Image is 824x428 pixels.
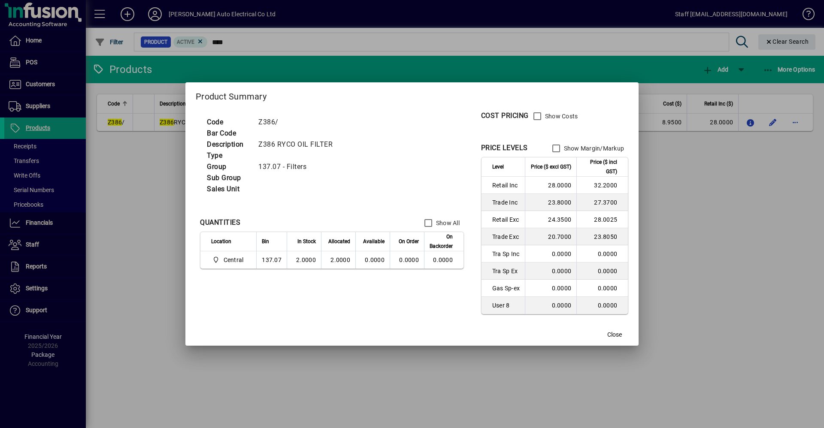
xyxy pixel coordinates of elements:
[211,255,247,265] span: Central
[185,82,639,107] h2: Product Summary
[262,237,269,246] span: Bin
[525,228,576,245] td: 20.7000
[531,162,571,172] span: Price ($ excl GST)
[492,284,520,292] span: Gas Sp-ex
[576,280,628,297] td: 0.0000
[525,297,576,314] td: 0.0000
[254,117,343,128] td: Z386/
[430,232,453,251] span: On Backorder
[203,150,254,161] td: Type
[525,245,576,262] td: 0.0000
[492,250,520,258] span: Tra Sp Inc
[203,172,254,184] td: Sub Group
[399,237,419,246] span: On Order
[254,139,343,150] td: Z386 RYCO OIL FILTER
[562,144,624,153] label: Show Margin/Markup
[543,112,578,121] label: Show Costs
[321,251,355,268] td: 2.0000
[203,184,254,195] td: Sales Unit
[328,237,350,246] span: Allocated
[525,211,576,228] td: 24.3500
[203,117,254,128] td: Code
[481,111,529,121] div: COST PRICING
[224,256,244,264] span: Central
[211,237,231,246] span: Location
[492,162,504,172] span: Level
[203,139,254,150] td: Description
[287,251,321,268] td: 2.0000
[576,245,628,262] td: 0.0000
[492,301,520,310] span: User 8
[256,251,287,268] td: 137.07
[525,194,576,211] td: 23.8000
[576,194,628,211] td: 27.3700
[355,251,390,268] td: 0.0000
[525,280,576,297] td: 0.0000
[492,198,520,207] span: Trade Inc
[576,228,628,245] td: 23.8050
[363,237,385,246] span: Available
[399,256,419,263] span: 0.0000
[525,262,576,280] td: 0.0000
[607,330,622,339] span: Close
[424,251,463,268] td: 0.0000
[434,219,460,227] label: Show All
[576,262,628,280] td: 0.0000
[492,232,520,241] span: Trade Exc
[297,237,316,246] span: In Stock
[492,267,520,275] span: Tra Sp Ex
[576,211,628,228] td: 28.0025
[601,327,628,342] button: Close
[481,143,528,153] div: PRICE LEVELS
[576,297,628,314] td: 0.0000
[525,177,576,194] td: 28.0000
[200,217,240,228] div: QUANTITIES
[203,128,254,139] td: Bar Code
[203,161,254,172] td: Group
[582,157,617,176] span: Price ($ incl GST)
[254,161,343,172] td: 137.07 - Filters
[492,181,520,190] span: Retail Inc
[576,177,628,194] td: 32.2000
[492,215,520,224] span: Retail Exc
